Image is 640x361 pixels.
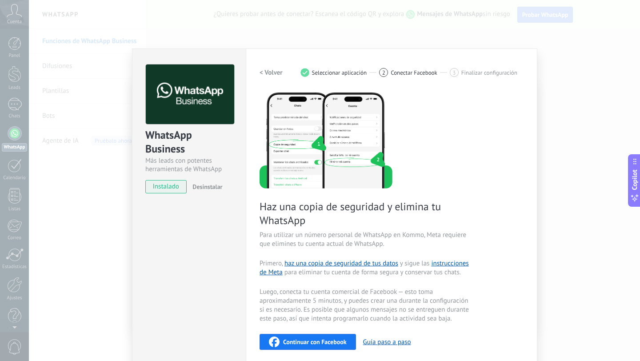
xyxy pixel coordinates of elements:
span: Finalizar configuración [461,69,517,76]
span: Seleccionar aplicación [312,69,367,76]
span: Haz una copia de seguridad y elimina tu WhatsApp [260,200,471,227]
span: Desinstalar [192,183,222,191]
span: instalado [146,180,186,193]
button: Guía paso a paso [363,338,411,346]
a: haz una copia de seguridad de tus datos [284,259,398,268]
span: Luego, conecta tu cuenta comercial de Facebook — esto toma aproximadamente 5 minutos, y puedes cr... [260,288,471,323]
img: delete personal phone [260,91,392,189]
span: Primero, y sigue las para eliminar tu cuenta de forma segura y conservar tus chats. [260,259,471,277]
button: Desinstalar [189,180,222,193]
a: instrucciones de Meta [260,259,469,277]
span: 2 [382,69,385,76]
div: Más leads con potentes herramientas de WhatsApp [145,156,233,173]
span: Continuar con Facebook [283,339,347,345]
img: logo_main.png [146,64,234,124]
span: 3 [452,69,456,76]
span: Conectar Facebook [391,69,437,76]
button: < Volver [260,64,283,80]
h2: < Volver [260,68,283,77]
div: WhatsApp Business [145,128,233,156]
button: Continuar con Facebook [260,334,356,350]
span: Copilot [630,170,639,190]
span: Para utilizar un número personal de WhatsApp en Kommo, Meta requiere que elimines tu cuenta actua... [260,231,471,249]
